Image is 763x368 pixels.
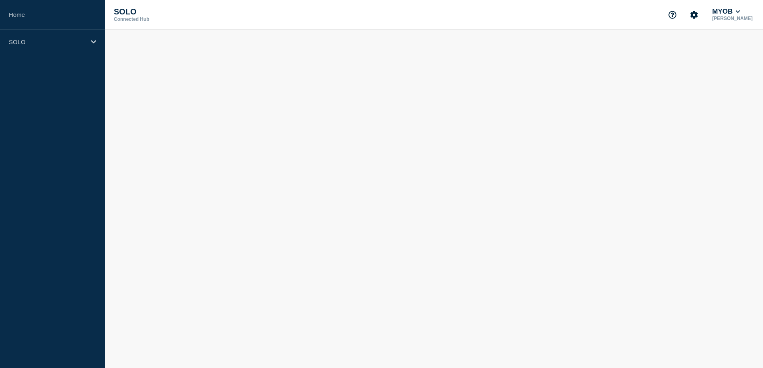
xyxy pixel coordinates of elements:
[686,6,702,23] button: Account settings
[114,16,149,22] p: Connected Hub
[664,6,681,23] button: Support
[711,16,754,21] p: [PERSON_NAME]
[9,38,86,45] p: SOLO
[114,7,274,16] p: SOLO
[711,8,742,16] button: MYOB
